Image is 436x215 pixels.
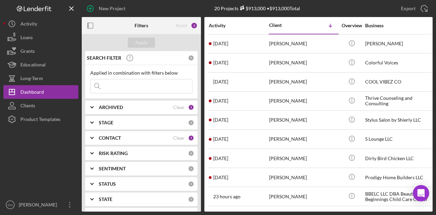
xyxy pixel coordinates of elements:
div: 0 [188,150,194,156]
b: ARCHIVED [99,105,123,110]
div: [PERSON_NAME] [269,54,337,72]
div: Stylus Salon by Shierly LLC [365,111,433,129]
time: 2025-09-18 19:33 [213,175,228,180]
div: [PERSON_NAME] [269,149,337,167]
b: STATUS [99,181,116,187]
div: [PERSON_NAME] [269,73,337,91]
time: 2025-09-23 17:00 [213,194,240,199]
text: DG [8,203,13,207]
div: Prodigy Home Builders LLC [365,168,433,186]
div: New Project [99,2,125,15]
div: 0 [188,196,194,202]
div: Client [269,22,303,28]
button: DG[PERSON_NAME] [3,198,78,212]
div: Educational [20,58,46,73]
div: Dashboard [20,85,44,101]
div: Apply [135,37,148,48]
div: [PERSON_NAME] [17,198,61,213]
button: Apply [128,37,155,48]
div: Clients [20,99,35,114]
div: [PERSON_NAME] [269,130,337,148]
div: Business [365,23,433,28]
div: 0 [188,120,194,126]
div: Clear [173,105,185,110]
b: SENTIMENT [99,166,126,171]
div: [PERSON_NAME] [269,168,337,186]
div: Long-Term [20,72,43,87]
div: Colorful Voices [365,54,433,72]
div: Reset [176,23,187,28]
div: Loans [20,31,33,46]
div: 2 [191,22,198,29]
time: 2025-09-23 14:10 [213,60,228,65]
div: [PERSON_NAME] [269,35,337,53]
div: $913,000 [238,5,266,11]
time: 2025-07-23 14:42 [213,136,228,142]
div: COOL VIBEZ CO [365,73,433,91]
div: [PERSON_NAME] [269,187,337,205]
div: Grants [20,44,35,60]
div: 0 [188,55,194,61]
time: 2025-08-01 16:01 [213,79,228,85]
b: RISK RATING [99,151,128,156]
div: 0 [188,166,194,172]
button: Grants [3,44,78,58]
b: STAGE [99,120,113,125]
button: Product Templates [3,112,78,126]
div: 20 Projects • $913,000 Total [214,5,300,11]
div: [PERSON_NAME] [269,92,337,110]
div: S Lounge LLC [365,130,433,148]
div: Product Templates [20,112,60,128]
time: 2025-09-01 18:03 [213,41,228,46]
div: 1 [188,135,194,141]
time: 2025-07-21 18:32 [213,117,228,123]
div: 1 [188,104,194,110]
time: 2025-04-02 14:06 [213,156,228,161]
div: Activity [20,17,37,32]
div: Clear [173,135,185,141]
button: Educational [3,58,78,72]
div: Thrive Counseling and Consulting [365,92,433,110]
div: Open Intercom Messenger [413,185,429,201]
div: Activity [209,23,268,28]
button: New Project [82,2,132,15]
b: SEARCH FILTER [87,55,121,61]
div: BBELC LLC DBA Beautiful Beginnings Child Care Center [365,187,433,205]
button: Clients [3,99,78,112]
button: Activity [3,17,78,31]
b: Filters [135,23,148,28]
div: 0 [188,181,194,187]
time: 2025-08-22 01:56 [213,98,228,104]
div: Dirty Bird Chicken LLC [365,149,433,167]
div: [PERSON_NAME] [269,111,337,129]
button: Dashboard [3,85,78,99]
b: CONTACT [99,135,121,141]
button: Loans [3,31,78,44]
div: Applied in combination with filters below [90,70,192,76]
button: Long-Term [3,72,78,85]
div: Export [401,2,416,15]
div: [PERSON_NAME] [365,35,433,53]
b: STATE [99,197,112,202]
div: Overview [339,23,364,28]
button: Export [394,2,433,15]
